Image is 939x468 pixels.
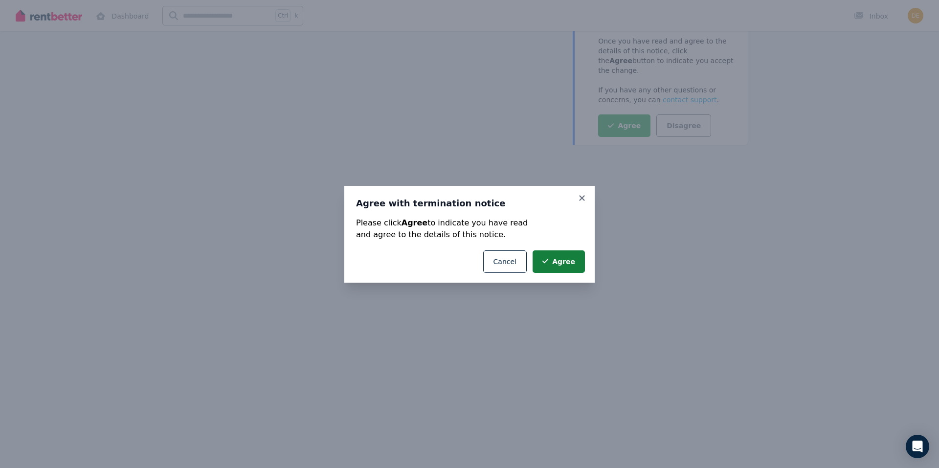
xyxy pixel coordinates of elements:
h3: Agree with termination notice [356,198,583,209]
strong: Agree [402,218,427,227]
div: Open Intercom Messenger [906,435,929,458]
p: Please click to indicate you have read and agree to the details of this notice. [356,217,583,241]
button: Cancel [483,250,527,273]
button: Agree [533,250,585,273]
